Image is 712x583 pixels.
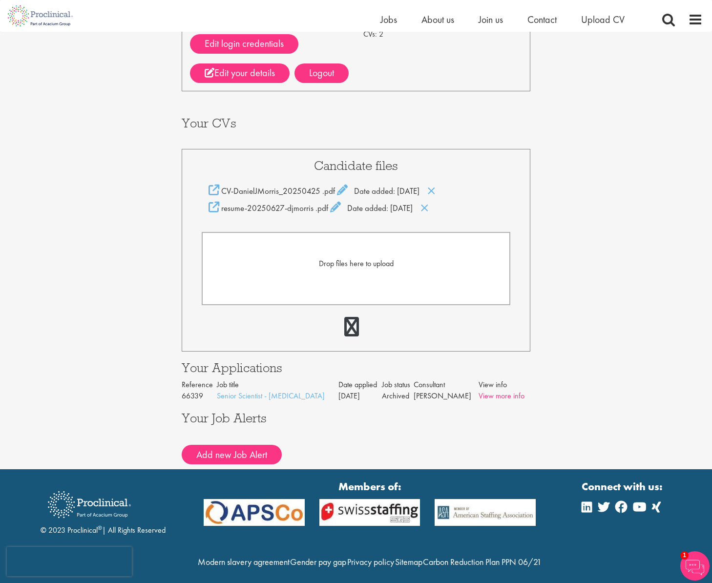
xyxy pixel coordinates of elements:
h3: Your CVs [182,117,530,129]
a: Carbon Reduction Plan PPN 06/21 [423,556,542,567]
a: Privacy policy [347,556,394,567]
th: Job title [217,379,338,391]
iframe: reCAPTCHA [7,547,132,576]
th: Date applied [338,379,382,391]
td: [PERSON_NAME] [414,391,479,402]
div: Date added: [DATE] [202,185,510,197]
a: Upload CV [581,13,625,26]
th: View info [479,379,530,391]
img: Chatbot [680,551,710,581]
a: Gender pay gap [290,556,346,567]
td: [DATE] [338,391,382,402]
img: APSCo [196,499,312,526]
span: Drop files here to upload [319,258,394,269]
h3: Your Applications [182,361,530,374]
a: Join us [479,13,503,26]
sup: ® [98,524,102,532]
a: Edit your details [190,63,290,83]
strong: Connect with us: [582,479,665,494]
td: 66339 [182,391,217,402]
div: Logout [294,63,349,83]
a: Sitemap [395,556,422,567]
a: Senior Scientist - [MEDICAL_DATA] [217,391,325,401]
a: Edit login credentials [190,34,298,54]
a: Modern slavery agreement [198,556,290,567]
a: View more info [479,391,524,401]
div: © 2023 Proclinical | All Rights Reserved [41,484,166,536]
a: About us [421,13,454,26]
span: resume-20250627-djmorris [221,203,314,213]
th: Consultant [414,379,479,391]
img: APSCo [312,499,428,526]
a: Contact [527,13,557,26]
span: 1 [680,551,689,560]
strong: Members of: [204,479,536,494]
h3: Candidate files [202,159,510,172]
img: APSCo [427,499,543,526]
td: Archived [382,391,414,402]
a: Jobs [380,13,397,26]
p: CVs: 2 [363,26,436,42]
img: Proclinical Recruitment [41,484,138,525]
th: Reference [182,379,217,391]
span: .pdf [322,186,335,196]
span: CV-DanielJMorris_20250425 [221,186,320,196]
button: Add new Job Alert [182,445,282,464]
h3: Your Job Alerts [182,412,530,424]
th: Job status [382,379,414,391]
span: .pdf [315,203,328,213]
div: Date added: [DATE] [202,202,510,214]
